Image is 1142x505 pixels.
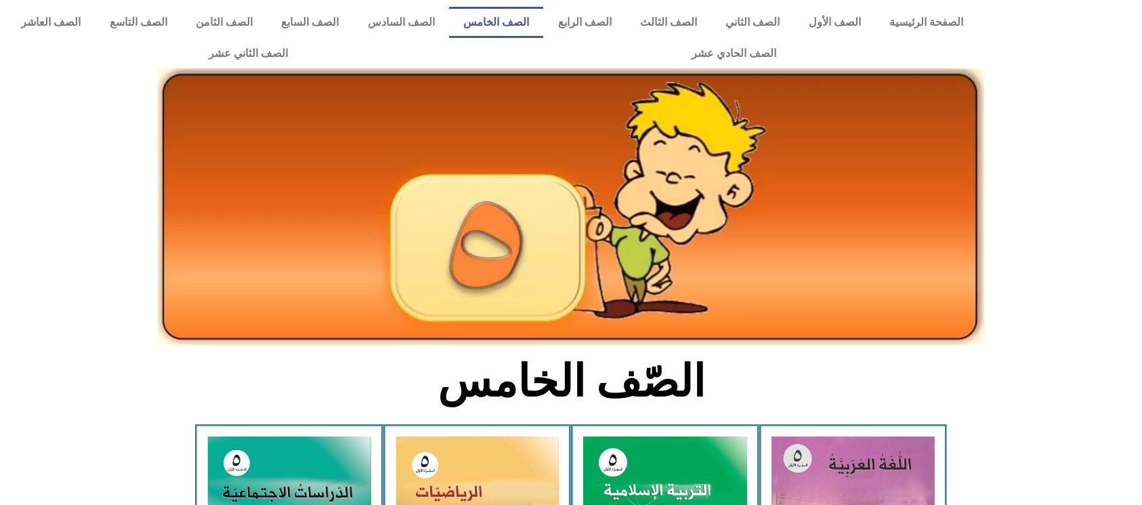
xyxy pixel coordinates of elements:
[182,7,267,38] a: الصف الثامن
[626,7,711,38] a: الصف الثالث
[354,7,449,38] a: الصف السادس
[875,7,977,38] a: الصفحة الرئيسية
[7,7,95,38] a: الصف العاشر
[449,7,543,38] a: الصف الخامس
[7,38,490,69] a: الصف الثاني عشر
[543,7,625,38] a: الصف الرابع
[490,38,978,69] a: الصف الحادي عشر
[347,355,795,408] h2: الصّف الخامس
[95,7,181,38] a: الصف التاسع
[795,7,875,38] a: الصف الأول
[711,7,794,38] a: الصف الثاني
[267,7,353,38] a: الصف السابع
